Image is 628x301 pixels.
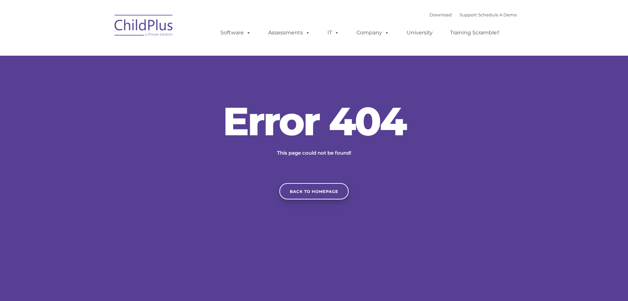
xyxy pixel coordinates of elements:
[214,26,257,39] a: Software
[429,12,452,17] a: Download
[321,26,346,39] a: IT
[478,12,517,17] a: Schedule A Demo
[444,26,506,39] a: Training Scramble!!
[460,12,477,17] a: Support
[400,26,439,39] a: University
[111,10,177,43] img: ChildPlus by Procare Solutions
[429,12,517,17] font: |
[350,26,396,39] a: Company
[262,26,317,39] a: Assessments
[245,149,383,157] p: This page could not be found!
[216,102,412,141] h2: Error 404
[279,183,349,199] a: Back to homepage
